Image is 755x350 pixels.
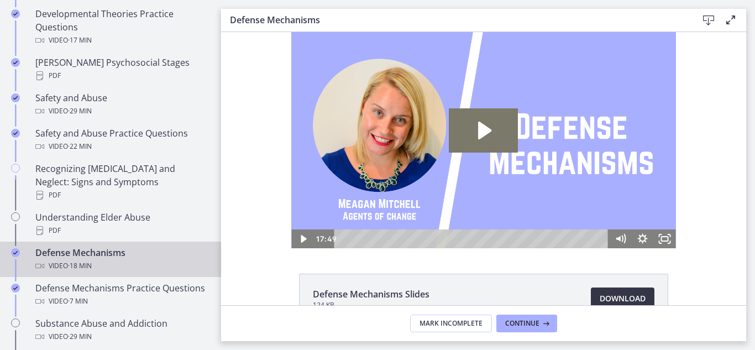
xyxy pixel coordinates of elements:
i: Completed [11,129,20,138]
h3: Defense Mechanisms [230,13,680,27]
i: Completed [11,284,20,292]
span: · 29 min [68,330,92,343]
span: Download [600,292,646,305]
button: Fullscreen [433,197,455,216]
div: Video [35,295,208,308]
button: Mute [389,197,411,216]
div: Safety and Abuse [35,91,208,118]
i: Completed [11,9,20,18]
span: · 29 min [68,105,92,118]
span: · 22 min [68,140,92,153]
div: [PERSON_NAME] Psychosocial Stages [35,56,208,82]
div: Safety and Abuse Practice Questions [35,127,208,153]
div: Understanding Elder Abuse [35,211,208,237]
button: Mark Incomplete [410,315,492,332]
iframe: Video Lesson [221,32,746,248]
i: Completed [11,248,20,257]
span: Continue [505,319,539,328]
span: · 7 min [68,295,88,308]
i: Completed [11,58,20,67]
button: Show settings menu [411,197,433,216]
button: Play Video [70,197,92,216]
div: PDF [35,224,208,237]
div: PDF [35,69,208,82]
div: Defense Mechanisms Practice Questions [35,281,208,308]
div: Playbar [122,197,383,216]
div: Video [35,140,208,153]
div: Video [35,34,208,47]
a: Download [591,288,654,310]
div: Video [35,259,208,273]
span: 124 KB [313,301,429,310]
div: Video [35,330,208,343]
div: Developmental Theories Practice Questions [35,7,208,47]
div: Recognizing [MEDICAL_DATA] and Neglect: Signs and Symptoms [35,162,208,202]
div: Video [35,105,208,118]
i: Completed [11,93,20,102]
div: Substance Abuse and Addiction [35,317,208,343]
span: · 18 min [68,259,92,273]
span: Defense Mechanisms Slides [313,288,429,301]
button: Continue [496,315,557,332]
div: PDF [35,189,208,202]
div: Defense Mechanisms [35,246,208,273]
button: Play Video: ctgmo8leb9sc72ose380.mp4 [228,76,297,121]
span: · 17 min [68,34,92,47]
span: Mark Incomplete [420,319,483,328]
